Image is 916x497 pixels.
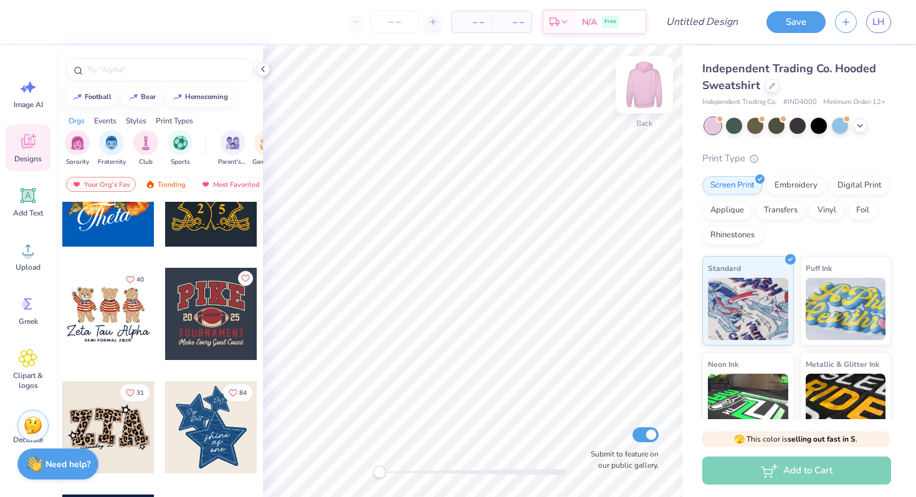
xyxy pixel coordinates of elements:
img: Game Day Image [260,136,274,150]
div: Styles [126,115,146,126]
div: Screen Print [702,176,763,195]
span: N/A [582,16,597,29]
div: filter for Sorority [65,130,90,167]
span: 31 [136,390,144,396]
span: Image AI [14,100,43,110]
span: Metallic & Glitter Ink [806,357,879,371]
div: Applique [702,201,752,220]
span: This color is . [734,433,857,445]
span: Independent Trading Co. Hooded Sweatshirt [702,61,876,93]
img: Metallic & Glitter Ink [806,374,886,436]
button: football [65,88,117,107]
div: Foil [848,201,877,220]
div: Transfers [756,201,806,220]
span: Add Text [13,208,43,218]
span: Decorate [13,435,43,445]
div: Events [94,115,117,126]
span: Designs [14,154,42,164]
div: Accessibility label [373,466,386,478]
img: trend_line.gif [173,93,183,101]
img: trend_line.gif [128,93,138,101]
div: filter for Fraternity [98,130,126,167]
span: Game Day [252,158,281,167]
div: Digital Print [829,176,890,195]
div: Print Types [156,115,193,126]
div: football [85,93,112,100]
span: LH [872,15,885,29]
span: Neon Ink [708,357,738,371]
img: Puff Ink [806,278,886,340]
input: Try "Alpha" [86,64,246,76]
img: Club Image [139,136,153,150]
div: Print Type [702,151,891,166]
a: LH [866,11,891,33]
div: Trending [140,177,191,192]
span: Sports [171,158,190,167]
button: bear [122,88,161,107]
img: Fraternity Image [105,136,118,150]
img: Neon Ink [708,374,788,436]
div: filter for Game Day [252,130,281,167]
div: filter for Sports [168,130,193,167]
span: Standard [708,262,741,275]
button: Like [223,384,252,401]
div: Your Org's Fav [66,177,136,192]
img: trend_line.gif [72,93,82,101]
span: – – [459,16,484,29]
img: most_fav.gif [201,180,211,189]
span: Upload [16,262,41,272]
span: Minimum Order: 12 + [823,97,885,108]
span: 🫣 [734,433,745,445]
img: most_fav.gif [72,180,82,189]
button: Save [766,11,826,33]
div: Orgs [69,115,85,126]
strong: Need help? [45,458,90,470]
label: Submit to feature on our public gallery. [584,448,659,471]
span: Puff Ink [806,262,832,275]
img: Sports Image [173,136,188,150]
button: filter button [133,130,158,167]
button: filter button [218,130,247,167]
button: filter button [252,130,281,167]
span: Parent's Weekend [218,158,247,167]
span: Independent Trading Co. [702,97,777,108]
div: Back [636,118,652,129]
strong: selling out fast in S [788,434,856,444]
span: Free [604,17,616,26]
span: # IND4000 [783,97,817,108]
img: Back [619,60,669,110]
div: Rhinestones [702,226,763,245]
button: Like [120,271,150,288]
div: Vinyl [809,201,844,220]
div: Embroidery [766,176,826,195]
span: 40 [136,277,144,283]
div: filter for Club [133,130,158,167]
span: 84 [239,390,247,396]
span: Greek [19,316,38,326]
button: filter button [98,130,126,167]
span: Sorority [66,158,89,167]
span: Fraternity [98,158,126,167]
div: Most Favorited [195,177,265,192]
div: homecoming [185,93,228,100]
input: Untitled Design [656,9,748,34]
img: Parent's Weekend Image [226,136,240,150]
button: homecoming [166,88,234,107]
span: Club [139,158,153,167]
img: Standard [708,278,788,340]
div: bear [141,93,156,100]
span: – – [499,16,524,29]
input: – – [370,11,419,33]
button: Like [120,384,150,401]
button: filter button [65,130,90,167]
img: trending.gif [145,180,155,189]
div: filter for Parent's Weekend [218,130,247,167]
button: filter button [168,130,193,167]
img: Sorority Image [70,136,85,150]
span: Clipart & logos [7,371,49,391]
button: Like [238,271,253,286]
